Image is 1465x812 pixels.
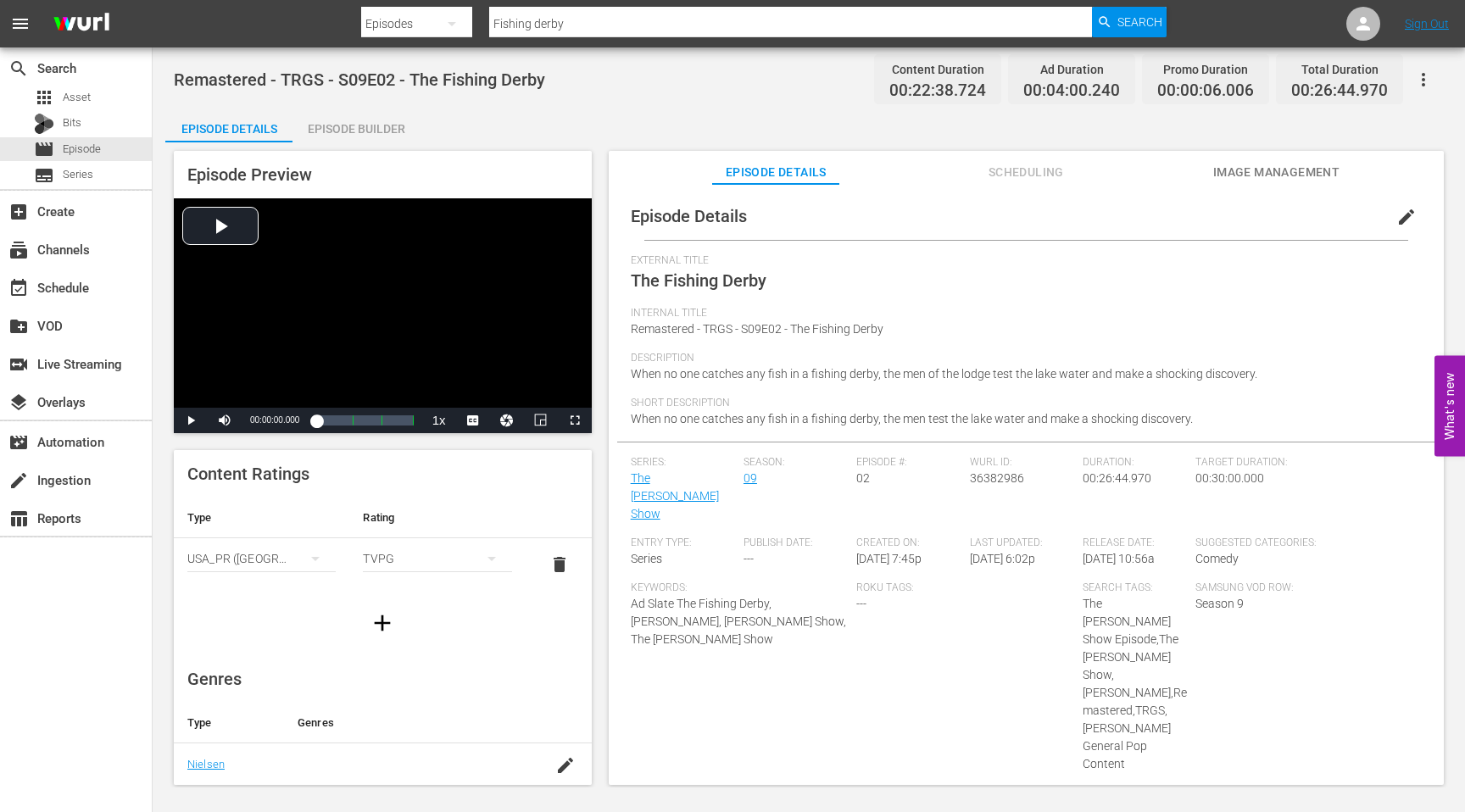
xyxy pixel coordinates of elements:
[856,471,870,485] span: 02
[631,254,1413,268] span: External Title
[631,322,883,336] span: Remastered - TRGS - S09E02 - The Fishing Derby
[856,552,922,565] span: [DATE] 7:45p
[712,162,839,183] span: Episode Details
[8,278,29,298] span: Schedule
[631,597,846,646] span: Ad Slate The Fishing Derby, [PERSON_NAME], [PERSON_NAME] Show, The [PERSON_NAME] Show
[174,703,284,743] th: Type
[165,108,292,149] div: Episode Details
[1195,456,1413,470] span: Target Duration:
[8,509,29,529] span: Reports
[316,415,413,425] div: Progress Bar
[8,470,29,491] span: Ingestion
[174,498,349,538] th: Type
[631,471,719,520] a: The [PERSON_NAME] Show
[631,412,1193,425] span: When no one catches any fish in a fishing derby, the men test the lake water and make a shocking ...
[631,367,1257,381] span: When no one catches any fish in a fishing derby, the men of the lodge test the lake water and mak...
[1083,552,1155,565] span: [DATE] 10:56a
[8,240,29,260] span: Channels
[631,537,735,550] span: Entry Type:
[970,456,1074,470] span: Wurl ID:
[856,456,961,470] span: Episode #:
[34,139,54,159] span: Episode
[1083,537,1187,550] span: Release Date:
[187,758,225,770] a: Nielsen
[631,352,1413,365] span: Description
[174,408,208,433] button: Play
[558,408,592,433] button: Fullscreen
[1092,7,1167,37] button: Search
[363,535,511,582] div: TVPG
[292,108,420,142] button: Episode Builder
[631,397,1413,410] span: Short Description
[1083,581,1187,595] span: Search Tags:
[1434,356,1465,457] button: Open Feedback Widget
[1023,58,1120,81] div: Ad Duration
[1212,162,1340,183] span: Image Management
[631,552,662,565] span: Series
[970,537,1074,550] span: Last Updated:
[34,165,54,186] span: Series
[631,787,849,800] span: Actors
[34,87,54,108] span: Asset
[1195,552,1239,565] span: Comedy
[744,537,848,550] span: Publish Date:
[456,408,490,433] button: Captions
[8,354,29,375] span: Live Streaming
[422,408,456,433] button: Playback Rate
[1195,581,1300,595] span: Samsung VOD Row:
[174,498,592,591] table: simple table
[349,498,525,538] th: Rating
[284,703,539,743] th: Genres
[970,552,1035,565] span: [DATE] 6:02p
[8,202,29,222] span: Create
[1157,58,1254,81] div: Promo Duration
[208,408,242,433] button: Mute
[187,535,336,582] div: USA_PR ([GEOGRAPHIC_DATA] ([GEOGRAPHIC_DATA]))
[8,392,29,413] span: Overlays
[34,114,54,134] div: Bits
[549,554,570,575] span: delete
[8,58,29,79] span: Search
[292,108,420,149] div: Episode Builder
[174,198,592,433] div: Video Player
[10,14,31,34] span: menu
[539,544,580,585] button: delete
[165,108,292,142] button: Episode Details
[962,162,1089,183] span: Scheduling
[631,270,766,291] span: The Fishing Derby
[174,70,545,90] span: Remastered - TRGS - S09E02 - The Fishing Derby
[631,206,747,226] span: Episode Details
[490,408,524,433] button: Jump To Time
[1117,7,1162,37] span: Search
[889,58,986,81] div: Content Duration
[1083,456,1187,470] span: Duration:
[631,307,1413,320] span: Internal Title
[524,408,558,433] button: Picture-in-Picture
[889,81,986,101] span: 00:22:38.724
[1023,81,1120,101] span: 00:04:00.240
[63,141,101,158] span: Episode
[187,464,309,484] span: Content Ratings
[187,669,242,689] span: Genres
[631,581,849,595] span: Keywords:
[63,166,93,183] span: Series
[1291,58,1388,81] div: Total Duration
[970,471,1024,485] span: 36382986
[1083,787,1301,800] span: Producers
[1396,207,1417,227] span: edit
[744,471,757,485] a: 09
[856,787,1074,800] span: Directors
[1083,471,1151,485] span: 00:26:44.970
[41,4,122,44] img: ans4CAIJ8jUAAAAAAAAAAAAAAAAAAAAAAAAgQb4GAAAAAAAAAAAAAAAAAAAAAAAAJMjXAAAAAAAAAAAAAAAAAAAAAAAAgAT5G...
[8,316,29,336] span: VOD
[856,581,1074,595] span: Roku Tags:
[856,597,866,610] span: ---
[250,415,299,425] span: 00:00:00.000
[1405,17,1449,31] a: Sign Out
[1195,597,1244,610] span: Season 9
[1157,81,1254,101] span: 00:00:06.006
[631,456,735,470] span: Series:
[187,164,312,185] span: Episode Preview
[744,552,754,565] span: ---
[1195,471,1264,485] span: 00:30:00.000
